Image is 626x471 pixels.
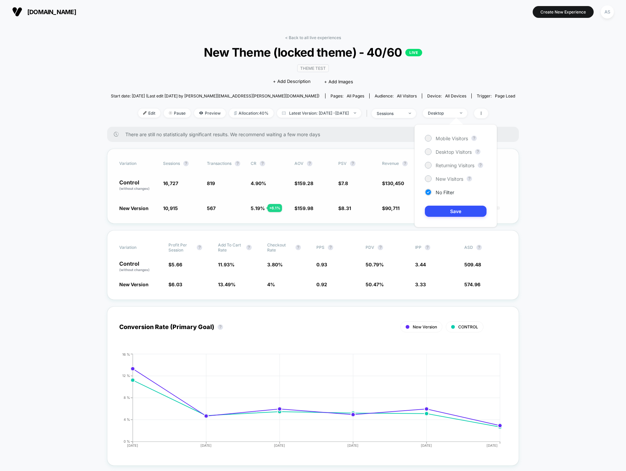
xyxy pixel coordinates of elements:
img: edit [143,111,147,115]
span: 13.49 % [218,282,236,287]
span: 10,915 [163,205,178,211]
button: Save [425,206,487,217]
span: Pause [164,109,191,118]
button: ? [402,161,408,166]
span: $ [382,180,404,186]
span: AOV [294,161,304,166]
span: 0.93 [316,262,327,267]
button: ? [235,161,240,166]
div: Pages: [331,93,364,98]
span: New Theme (locked theme) - 40/60 [131,45,495,59]
button: AS [599,5,616,19]
span: $ [294,180,313,186]
span: 4 % [267,282,275,287]
button: Create New Experience [533,6,594,18]
span: Latest Version: [DATE] - [DATE] [277,109,361,118]
span: $ [382,205,400,211]
p: Control [119,180,156,191]
span: PDV [366,245,374,250]
span: 574.96 [464,282,480,287]
span: Preview [194,109,226,118]
tspan: 16 % [122,352,130,356]
button: ? [478,163,483,168]
span: Edit [138,109,160,118]
button: ? [260,161,265,166]
button: ? [471,136,477,141]
button: ? [246,245,252,250]
span: (without changes) [119,268,150,272]
span: CONTROL [458,324,478,329]
span: 567 [207,205,216,211]
span: 50.79 % [366,262,384,267]
img: end [169,111,172,115]
tspan: 8 % [124,395,130,400]
div: Audience: [375,93,417,98]
span: 50.47 % [366,282,384,287]
span: ASD [464,245,473,250]
span: 5.66 [171,262,182,267]
div: AS [601,5,614,19]
span: [DOMAIN_NAME] [27,8,76,16]
a: < Back to all live experiences [285,35,341,40]
span: all devices [445,93,466,98]
span: $ [168,262,182,267]
button: ? [467,176,472,181]
img: calendar [282,111,286,115]
span: 130,450 [385,180,404,186]
span: Variation [119,242,156,253]
button: ? [295,245,301,250]
button: ? [425,245,430,250]
span: New Version [119,282,149,287]
span: Theme Test [297,64,329,72]
tspan: [DATE] [274,443,285,447]
button: ? [197,245,202,250]
button: ? [307,161,312,166]
img: end [354,112,356,114]
span: 5.19 % [251,205,265,211]
tspan: [DATE] [348,443,359,447]
tspan: [DATE] [487,443,498,447]
button: ? [475,149,480,154]
p: Control [119,261,162,272]
span: Revenue [382,161,399,166]
span: $ [168,282,182,287]
img: Visually logo [12,7,22,17]
span: No Filter [436,189,454,195]
span: 8.31 [341,205,351,211]
span: Sessions [163,161,180,166]
span: Desktop Visitors [436,149,472,155]
span: PPS [316,245,324,250]
span: + Add Description [273,78,311,85]
span: 4.90 % [251,180,266,186]
tspan: [DATE] [421,443,432,447]
div: CONVERSION_RATE [113,352,500,453]
span: All Visitors [397,93,417,98]
tspan: [DATE] [127,443,138,447]
img: rebalance [234,111,237,115]
span: Profit Per Session [168,242,193,253]
span: PSV [338,161,347,166]
span: Add To Cart Rate [218,242,243,253]
span: There are still no statistically significant results. We recommend waiting a few more days [125,131,505,137]
div: sessions [377,111,404,116]
span: | [365,109,372,118]
span: New Visitors [436,176,463,182]
button: ? [350,161,355,166]
span: (without changes) [119,186,150,190]
button: ? [218,324,223,330]
span: 90,711 [385,205,400,211]
button: ? [183,161,189,166]
span: Mobile Visitors [436,136,468,141]
div: Desktop [428,111,455,116]
tspan: 12 % [122,374,130,378]
p: LIVE [405,49,422,56]
span: New Version [413,324,437,329]
span: 159.28 [298,180,313,186]
span: 3.80 % [267,262,283,267]
span: 509.48 [464,262,481,267]
span: Variation [119,161,156,166]
span: 16,727 [163,180,178,186]
div: + 6.1 % [268,204,282,212]
span: Returning Visitors [436,163,474,168]
span: Allocation: 40% [229,109,274,118]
